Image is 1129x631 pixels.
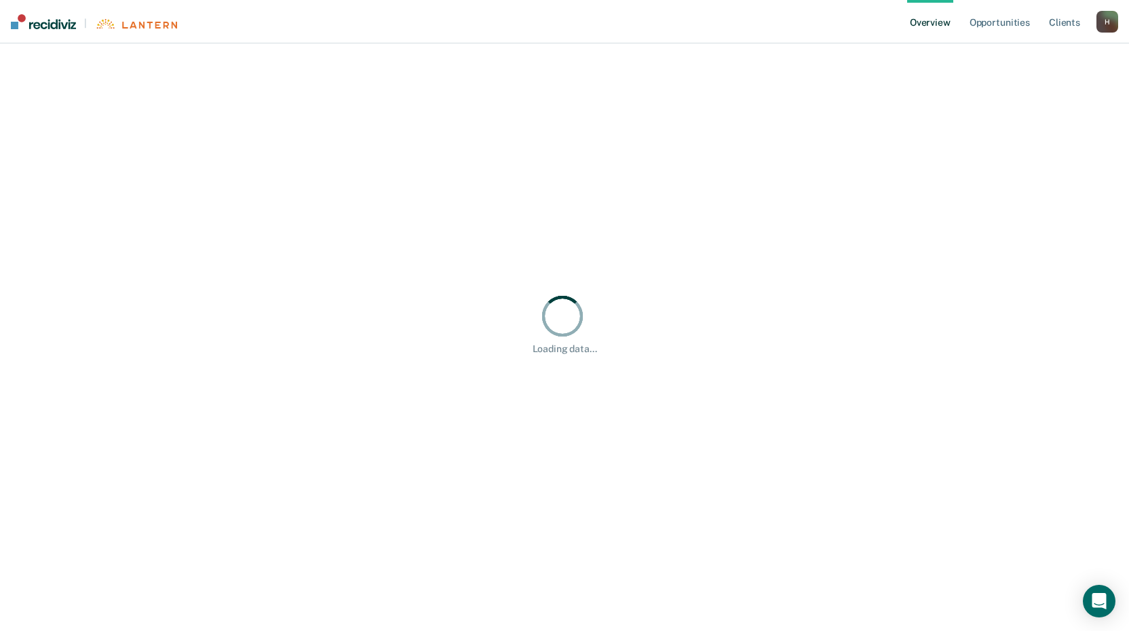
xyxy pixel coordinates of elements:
button: H [1096,11,1118,33]
img: Recidiviz [11,14,76,29]
div: Open Intercom Messenger [1083,585,1115,617]
div: Loading data... [533,343,597,355]
img: Lantern [95,19,177,29]
a: | [11,14,177,29]
span: | [76,18,95,29]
